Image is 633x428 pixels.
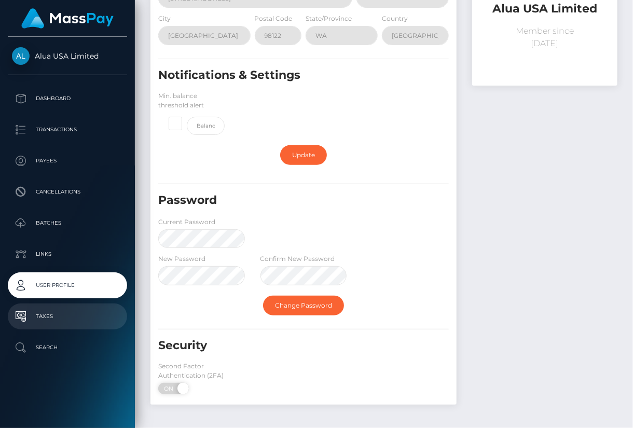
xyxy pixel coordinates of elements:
a: User Profile [8,272,127,298]
label: Confirm New Password [260,254,335,264]
a: Cancellations [8,179,127,205]
p: Dashboard [12,91,123,106]
label: City [158,14,171,23]
p: Member since [DATE] [480,25,610,50]
p: Links [12,246,123,262]
label: New Password [158,254,205,264]
a: Batches [8,210,127,236]
a: Transactions [8,117,127,143]
label: Country [382,14,408,23]
label: Postal Code [255,14,293,23]
p: Transactions [12,122,123,137]
p: Batches [12,215,123,231]
a: Taxes [8,303,127,329]
label: Second Factor Authentication (2FA) [158,362,245,380]
label: State/Province [306,14,352,23]
label: Current Password [158,217,215,227]
span: ON [157,383,183,394]
p: Cancellations [12,184,123,200]
h5: Security [158,338,404,354]
p: Search [12,340,123,355]
img: Alua USA Limited [12,47,30,65]
a: Update [280,145,327,165]
p: Payees [12,153,123,169]
a: Change Password [263,296,344,315]
label: Min. balance threshold alert [158,91,225,110]
h5: Notifications & Settings [158,67,404,84]
p: Taxes [12,309,123,324]
span: Alua USA Limited [8,51,127,61]
a: Payees [8,148,127,174]
a: Search [8,335,127,361]
p: User Profile [12,278,123,293]
a: Links [8,241,127,267]
h5: Alua USA Limited [480,1,610,17]
h5: Password [158,192,404,209]
a: Dashboard [8,86,127,112]
img: MassPay Logo [21,8,114,29]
